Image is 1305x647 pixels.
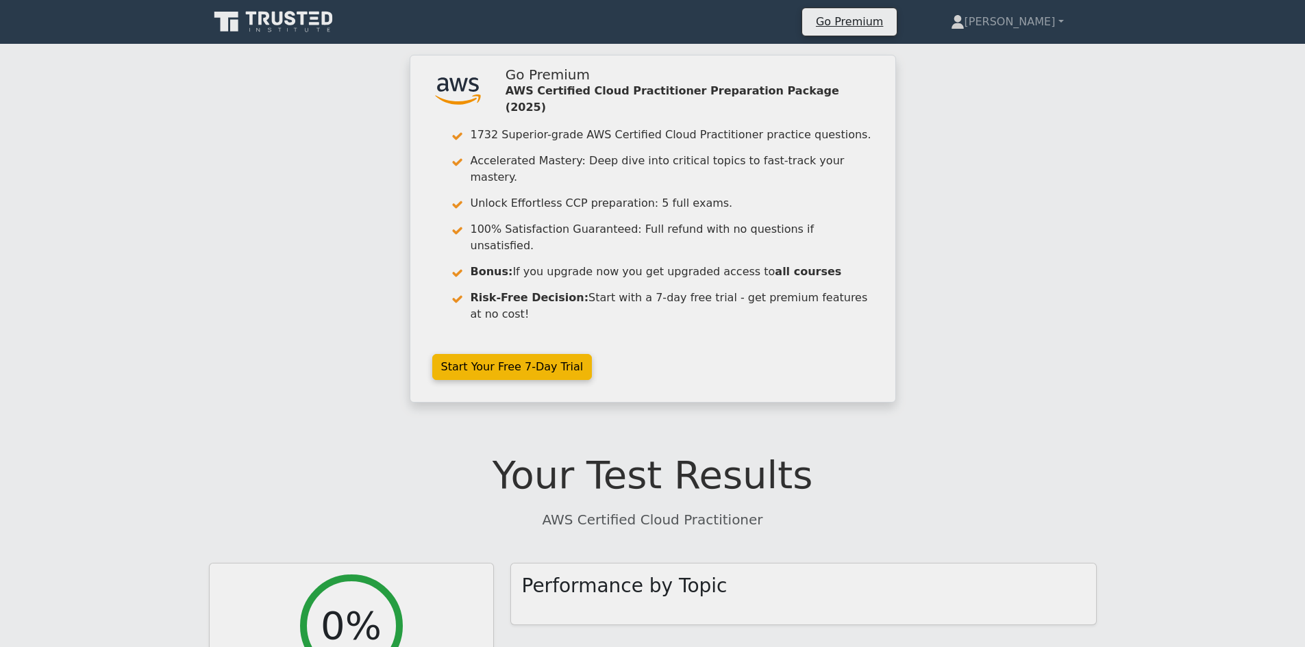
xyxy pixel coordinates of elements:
[522,574,728,598] h3: Performance by Topic
[918,8,1097,36] a: [PERSON_NAME]
[432,354,593,380] a: Start Your Free 7-Day Trial
[209,509,1097,530] p: AWS Certified Cloud Practitioner
[209,452,1097,498] h1: Your Test Results
[808,12,891,31] a: Go Premium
